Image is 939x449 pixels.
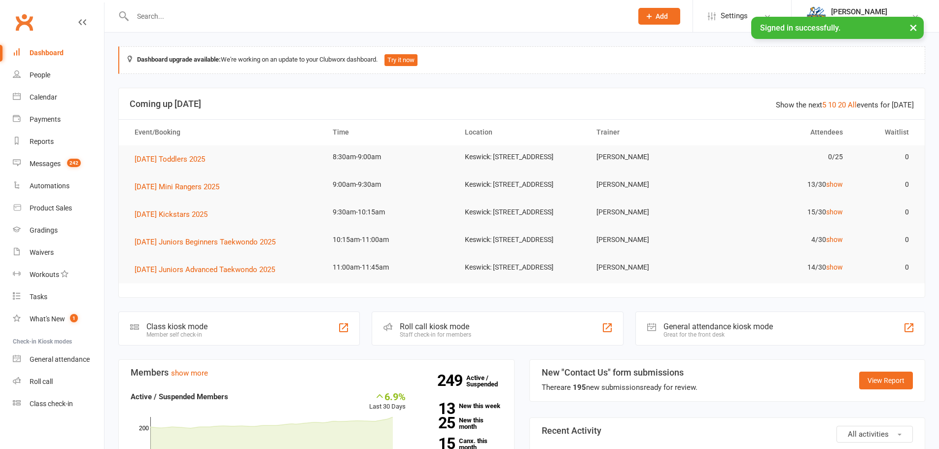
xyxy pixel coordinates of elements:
a: All [848,101,857,109]
td: 11:00am-11:45am [324,256,456,279]
div: Product Sales [30,204,72,212]
button: [DATE] Juniors Beginners Taekwondo 2025 [135,236,282,248]
span: [DATE] Toddlers 2025 [135,155,205,164]
a: People [13,64,104,86]
td: Keswick: [STREET_ADDRESS] [456,256,588,279]
span: [DATE] Mini Rangers 2025 [135,182,219,191]
a: 10 [828,101,836,109]
div: Waivers [30,248,54,256]
strong: Dashboard upgrade available: [137,56,221,63]
div: Calendar [30,93,57,101]
td: 9:00am-9:30am [324,173,456,196]
td: Keswick: [STREET_ADDRESS] [456,173,588,196]
a: View Report [859,372,913,389]
div: General attendance [30,355,90,363]
button: × [904,17,922,38]
a: 249Active / Suspended [466,367,510,395]
h3: Recent Activity [542,426,913,436]
div: Reports [30,138,54,145]
a: Workouts [13,264,104,286]
td: [PERSON_NAME] [588,228,720,251]
td: 0 [852,145,918,169]
a: Reports [13,131,104,153]
div: Roll call kiosk mode [400,322,471,331]
div: Show the next events for [DATE] [776,99,914,111]
a: What's New1 [13,308,104,330]
a: Dashboard [13,42,104,64]
a: show [826,180,843,188]
div: Staff check-in for members [400,331,471,338]
div: What's New [30,315,65,323]
img: thumb_image1625461565.png [806,6,826,26]
td: 0/25 [720,145,852,169]
td: Keswick: [STREET_ADDRESS] [456,228,588,251]
strong: 25 [420,415,455,430]
button: [DATE] Mini Rangers 2025 [135,181,226,193]
button: Add [638,8,680,25]
a: Class kiosk mode [13,393,104,415]
button: [DATE] Kickstars 2025 [135,208,214,220]
div: Great for the front desk [663,331,773,338]
div: Class check-in [30,400,73,408]
a: Gradings [13,219,104,242]
td: 0 [852,256,918,279]
div: Dashboard [30,49,64,57]
th: Location [456,120,588,145]
td: 0 [852,173,918,196]
td: 0 [852,201,918,224]
span: 1 [70,314,78,322]
a: 20 [838,101,846,109]
strong: 249 [437,373,466,388]
span: All activities [848,430,889,439]
div: Last 30 Days [369,391,406,412]
th: Trainer [588,120,720,145]
td: 0 [852,228,918,251]
div: People [30,71,50,79]
div: 6.9% [369,391,406,402]
span: Settings [721,5,748,27]
strong: Active / Suspended Members [131,392,228,401]
a: Automations [13,175,104,197]
div: Member self check-in [146,331,208,338]
td: [PERSON_NAME] [588,256,720,279]
a: Clubworx [12,10,36,35]
button: [DATE] Juniors Advanced Taekwondo 2025 [135,264,282,276]
a: show [826,263,843,271]
div: Roll call [30,378,53,385]
div: [PERSON_NAME] [831,7,892,16]
a: 13New this week [420,403,502,409]
span: [DATE] Kickstars 2025 [135,210,208,219]
div: Tasks [30,293,47,301]
td: Keswick: [STREET_ADDRESS] [456,145,588,169]
td: Keswick: [STREET_ADDRESS] [456,201,588,224]
div: General attendance kiosk mode [663,322,773,331]
td: [PERSON_NAME] [588,145,720,169]
button: [DATE] Toddlers 2025 [135,153,212,165]
span: [DATE] Juniors Beginners Taekwondo 2025 [135,238,276,246]
td: 9:30am-10:15am [324,201,456,224]
th: Event/Booking [126,120,324,145]
div: Messages [30,160,61,168]
span: [DATE] Juniors Advanced Taekwondo 2025 [135,265,275,274]
h3: Members [131,368,502,378]
a: Messages 242 [13,153,104,175]
button: All activities [836,426,913,443]
a: General attendance kiosk mode [13,348,104,371]
th: Attendees [720,120,852,145]
td: 8:30am-9:00am [324,145,456,169]
div: Horizon Taekwondo [831,16,892,25]
a: show more [171,369,208,378]
a: Calendar [13,86,104,108]
th: Waitlist [852,120,918,145]
h3: New "Contact Us" form submissions [542,368,697,378]
div: Workouts [30,271,59,278]
button: Try it now [384,54,417,66]
a: 25New this month [420,417,502,430]
strong: 195 [573,383,586,392]
span: Signed in successfully. [760,23,840,33]
th: Time [324,120,456,145]
div: Automations [30,182,70,190]
a: Payments [13,108,104,131]
td: 10:15am-11:00am [324,228,456,251]
span: 242 [67,159,81,167]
